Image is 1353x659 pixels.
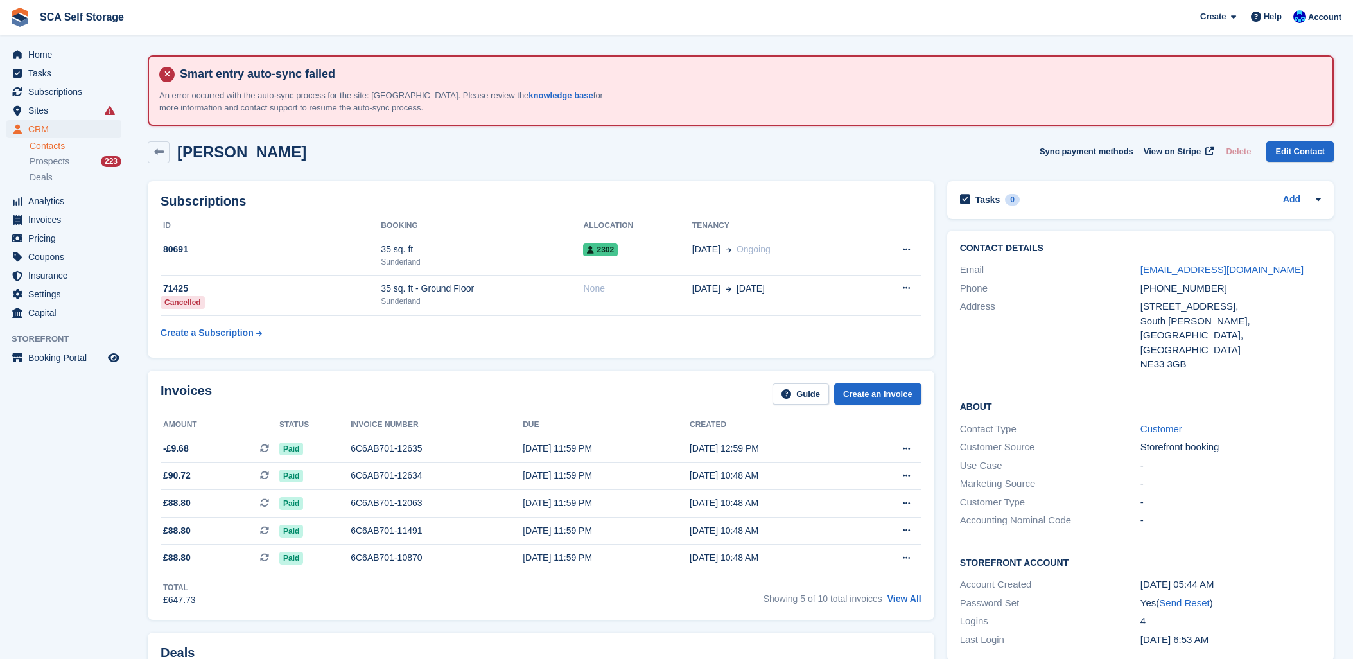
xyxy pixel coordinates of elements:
a: menu [6,46,121,64]
div: Use Case [960,459,1140,473]
th: Created [690,415,857,435]
div: Customer Source [960,440,1140,455]
span: Paid [279,443,303,455]
div: 6C6AB701-12635 [351,442,523,455]
div: 35 sq. ft - Ground Floor [381,282,583,295]
div: Cancelled [161,296,205,309]
span: Deals [30,171,53,184]
a: menu [6,267,121,285]
a: SCA Self Storage [35,6,129,28]
div: Storefront booking [1140,440,1321,455]
div: 0 [1005,194,1020,206]
div: [DATE] 05:44 AM [1140,577,1321,592]
div: 6C6AB701-12634 [351,469,523,482]
span: £88.80 [163,551,191,565]
a: menu [6,285,121,303]
span: [DATE] [692,282,720,295]
div: - [1140,459,1321,473]
span: Storefront [12,333,128,346]
div: [STREET_ADDRESS], [1140,299,1321,314]
span: Tasks [28,64,105,82]
div: Email [960,263,1140,277]
div: Total [163,582,196,593]
div: None [583,282,692,295]
h2: Invoices [161,383,212,405]
span: Booking Portal [28,349,105,367]
th: ID [161,216,381,236]
div: 35 sq. ft [381,243,583,256]
th: Status [279,415,351,435]
span: Sites [28,101,105,119]
span: CRM [28,120,105,138]
span: Analytics [28,192,105,210]
img: Kelly Neesham [1293,10,1306,23]
a: menu [6,192,121,210]
a: Customer [1140,423,1182,434]
div: Create a Subscription [161,326,254,340]
div: - [1140,513,1321,528]
span: Coupons [28,248,105,266]
h2: About [960,400,1321,412]
div: 80691 [161,243,381,256]
div: [DATE] 10:48 AM [690,524,857,538]
span: Ongoing [737,244,771,254]
a: Guide [773,383,829,405]
div: Password Set [960,596,1140,611]
div: 223 [101,156,121,167]
div: Accounting Nominal Code [960,513,1140,528]
div: Account Created [960,577,1140,592]
div: 71425 [161,282,381,295]
img: stora-icon-8386f47178a22dfd0bd8f6a31ec36ba5ce8667c1dd55bd0f319d3a0aa187defe.svg [10,8,30,27]
div: Customer Type [960,495,1140,510]
span: Prospects [30,155,69,168]
span: Help [1264,10,1282,23]
a: Create an Invoice [834,383,921,405]
div: [DATE] 11:59 PM [523,469,690,482]
th: Booking [381,216,583,236]
h4: Smart entry auto-sync failed [175,67,1322,82]
div: [PHONE_NUMBER] [1140,281,1321,296]
div: [DATE] 11:59 PM [523,551,690,565]
button: Sync payment methods [1040,141,1133,163]
span: Pricing [28,229,105,247]
a: View on Stripe [1139,141,1216,163]
a: Create a Subscription [161,321,262,345]
div: [GEOGRAPHIC_DATA] [1140,343,1321,358]
span: Subscriptions [28,83,105,101]
span: Account [1308,11,1341,24]
div: - [1140,495,1321,510]
span: Insurance [28,267,105,285]
span: -£9.68 [163,442,189,455]
div: Sunderland [381,295,583,307]
div: 6C6AB701-11491 [351,524,523,538]
span: Paid [279,470,303,482]
span: Settings [28,285,105,303]
span: £88.80 [163,496,191,510]
div: [DATE] 10:48 AM [690,551,857,565]
span: £88.80 [163,524,191,538]
a: menu [6,64,121,82]
div: [DATE] 11:59 PM [523,442,690,455]
a: knowledge base [528,91,593,100]
div: South [PERSON_NAME], [GEOGRAPHIC_DATA], [1140,314,1321,343]
div: 4 [1140,614,1321,629]
span: Paid [279,525,303,538]
div: Yes [1140,596,1321,611]
div: [DATE] 12:59 PM [690,442,857,455]
a: [EMAIL_ADDRESS][DOMAIN_NAME] [1140,264,1304,275]
span: Home [28,46,105,64]
h2: [PERSON_NAME] [177,143,306,161]
a: menu [6,229,121,247]
div: [DATE] 11:59 PM [523,524,690,538]
div: 6C6AB701-12063 [351,496,523,510]
h2: Tasks [975,194,1000,206]
div: £647.73 [163,593,196,607]
span: £90.72 [163,469,191,482]
span: ( ) [1156,597,1212,608]
span: [DATE] [692,243,720,256]
div: [DATE] 10:48 AM [690,496,857,510]
a: Deals [30,171,121,184]
a: Add [1283,193,1300,207]
time: 2025-04-04 05:53:10 UTC [1140,634,1209,645]
button: Delete [1221,141,1256,163]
